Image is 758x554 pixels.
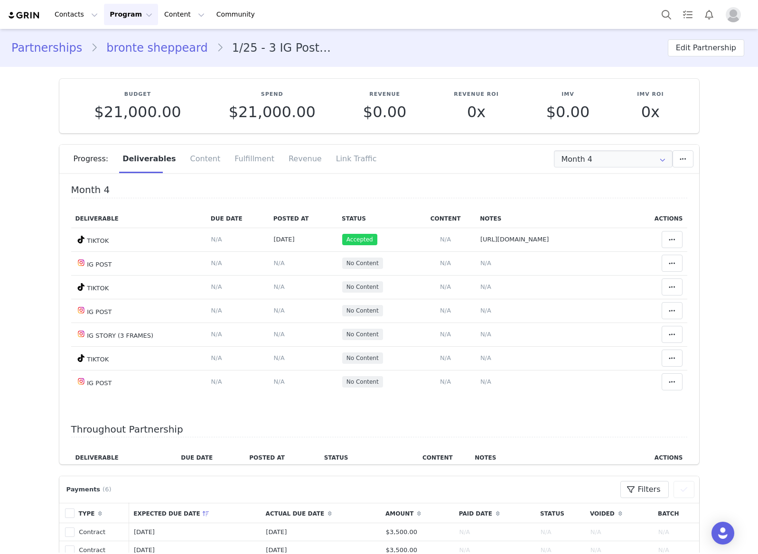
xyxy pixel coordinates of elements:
[98,39,216,56] a: bronte sheppeard
[586,503,654,523] th: Voided
[104,4,158,25] button: Program
[71,210,206,228] th: Deliverable
[381,503,455,523] th: Amount
[346,378,379,386] span: No Content
[103,485,111,494] span: (6)
[77,330,85,338] img: instagram.svg
[77,378,85,385] img: instagram.svg
[262,503,381,523] th: Actual Due Date
[77,306,85,314] img: instagram.svg
[554,150,673,167] input: Select
[546,103,590,121] span: $0.00
[274,378,285,385] span: N/A
[71,185,687,198] h4: Month 4
[363,91,407,99] p: Revenue
[71,449,177,467] th: Deliverable
[625,449,687,467] th: Actions
[129,503,261,523] th: Expected Due Date
[329,145,377,173] div: Link Traffic
[455,523,536,541] td: N/A
[211,4,265,25] a: Community
[480,307,491,314] span: N/A
[656,4,677,25] button: Search
[536,523,586,541] td: N/A
[346,330,379,339] span: No Content
[274,354,285,361] span: N/A
[440,354,451,361] span: N/A
[77,259,85,267] img: instagram.svg
[71,370,206,394] td: IG POST
[245,449,319,467] th: Posted At
[536,503,586,523] th: Status
[480,378,491,385] span: N/A
[440,283,451,290] span: N/A
[11,39,91,56] a: Partnerships
[363,103,407,121] span: $0.00
[115,145,183,173] div: Deliverables
[454,91,498,99] p: Revenue ROI
[211,259,222,267] span: N/A
[8,11,41,20] img: grin logo
[586,523,654,541] td: N/A
[274,236,295,243] span: [DATE]
[71,299,206,323] td: IG POST
[211,378,222,385] span: N/A
[654,503,699,523] th: Batch
[281,145,329,173] div: Revenue
[637,103,664,120] p: 0x
[274,259,285,267] span: N/A
[49,4,103,25] button: Contacts
[94,103,181,121] span: $21,000.00
[415,210,476,228] th: Content
[177,449,245,467] th: Due Date
[726,7,741,22] img: placeholder-profile.jpg
[386,528,417,536] span: $3,500.00
[74,145,116,173] div: Progress:
[129,523,261,541] td: [DATE]
[262,523,381,541] td: [DATE]
[211,236,222,243] span: N/A
[480,236,549,243] span: [URL][DOMAIN_NAME]
[206,210,269,228] th: Due Date
[71,346,206,370] td: TIKTOK
[159,4,210,25] button: Content
[480,259,491,267] span: N/A
[229,91,316,99] p: Spend
[269,210,337,228] th: Posted At
[274,283,285,290] span: N/A
[404,449,470,467] th: Content
[211,354,222,361] span: N/A
[211,283,222,290] span: N/A
[699,4,720,25] button: Notifications
[454,103,498,120] p: 0x
[346,283,379,291] span: No Content
[386,546,417,554] span: $3,500.00
[346,259,379,268] span: No Content
[440,331,451,338] span: N/A
[75,523,130,541] td: Contract
[480,331,491,338] span: N/A
[480,354,491,361] span: N/A
[440,378,451,385] span: N/A
[630,210,687,228] th: Actions
[274,307,285,314] span: N/A
[668,39,744,56] button: Edit Partnership
[211,331,222,338] span: N/A
[94,91,181,99] p: Budget
[229,103,316,121] span: $21,000.00
[183,145,228,173] div: Content
[440,236,451,243] span: N/A
[546,91,590,99] p: IMV
[320,449,405,467] th: Status
[337,210,415,228] th: Status
[227,145,281,173] div: Fulfillment
[71,424,687,438] h4: Throughout Partnership
[440,259,451,267] span: N/A
[654,523,699,541] td: N/A
[440,307,451,314] span: N/A
[71,251,206,275] td: IG POST
[71,228,206,251] td: TIKTOK
[720,7,750,22] button: Profile
[71,275,206,299] td: TIKTOK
